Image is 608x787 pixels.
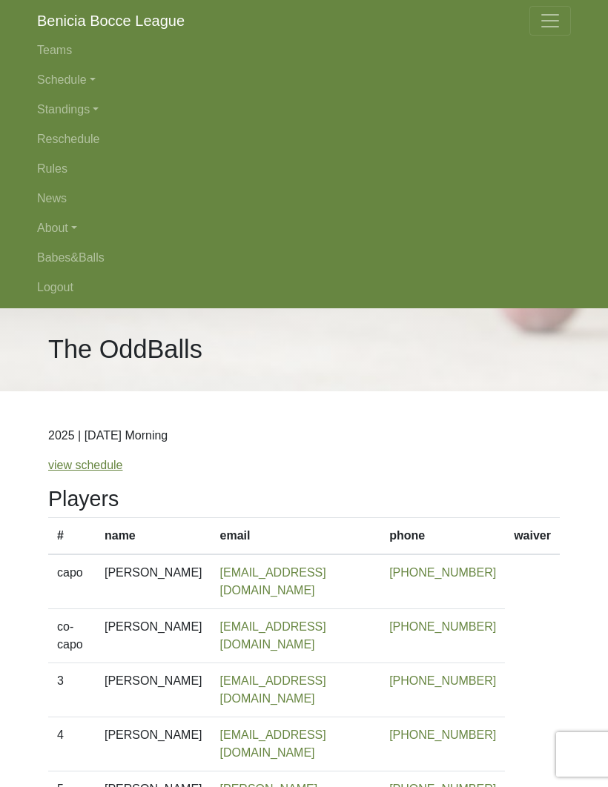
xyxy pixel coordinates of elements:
a: [EMAIL_ADDRESS][DOMAIN_NAME] [220,674,326,705]
td: [PERSON_NAME] [96,663,211,717]
th: email [211,518,381,555]
a: [EMAIL_ADDRESS][DOMAIN_NAME] [220,728,326,759]
a: News [37,184,571,213]
a: Standings [37,95,571,124]
a: Teams [37,36,571,65]
a: [EMAIL_ADDRESS][DOMAIN_NAME] [220,620,326,651]
td: co-capo [48,609,96,663]
p: 2025 | [DATE] Morning [48,427,560,445]
td: [PERSON_NAME] [96,609,211,663]
button: Toggle navigation [529,6,571,36]
a: Schedule [37,65,571,95]
a: Reschedule [37,124,571,154]
a: view schedule [48,459,123,471]
a: Babes&Balls [37,243,571,273]
a: Logout [37,273,571,302]
a: Rules [37,154,571,184]
h2: Players [48,486,560,511]
a: [PHONE_NUMBER] [389,728,496,741]
td: 3 [48,663,96,717]
a: [EMAIL_ADDRESS][DOMAIN_NAME] [220,566,326,597]
td: [PERSON_NAME] [96,717,211,771]
td: capo [48,554,96,609]
th: phone [380,518,505,555]
th: waiver [505,518,560,555]
th: # [48,518,96,555]
h1: The OddBalls [48,334,202,365]
a: [PHONE_NUMBER] [389,674,496,687]
a: [PHONE_NUMBER] [389,566,496,579]
a: Benicia Bocce League [37,6,185,36]
th: name [96,518,211,555]
td: [PERSON_NAME] [96,554,211,609]
a: About [37,213,571,243]
td: 4 [48,717,96,771]
a: [PHONE_NUMBER] [389,620,496,633]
